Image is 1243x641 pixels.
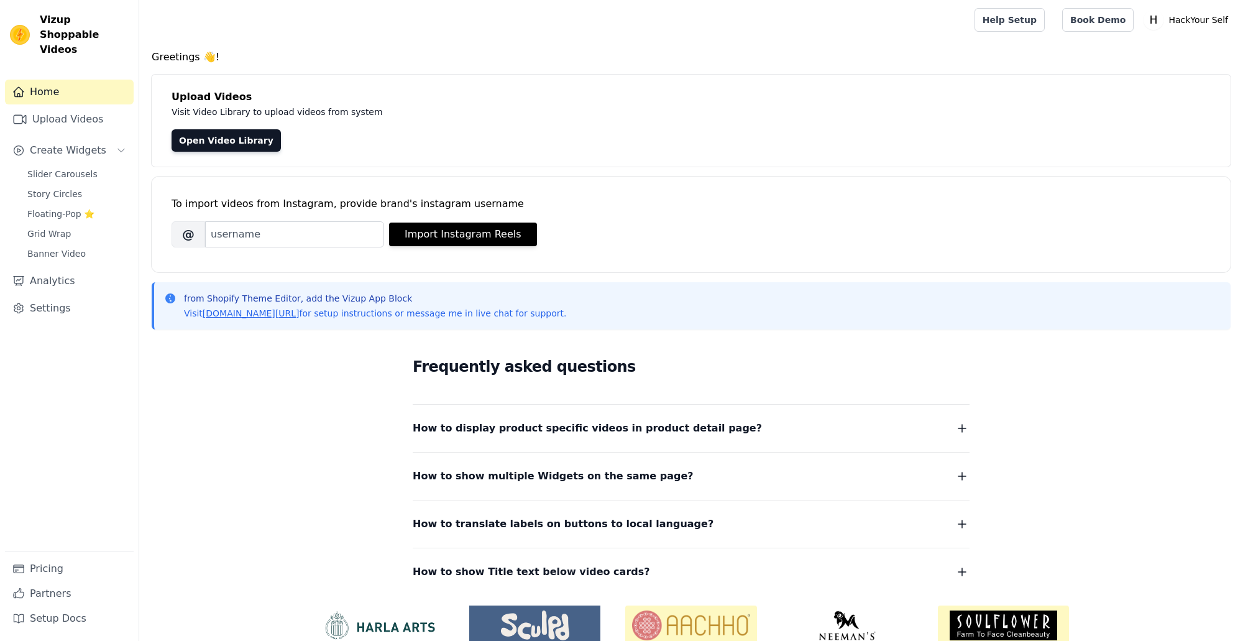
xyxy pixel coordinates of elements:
[20,165,134,183] a: Slider Carousels
[172,129,281,152] a: Open Video Library
[469,611,600,640] img: Sculpd US
[40,12,129,57] span: Vizup Shoppable Videos
[5,606,134,631] a: Setup Docs
[152,50,1231,65] h4: Greetings 👋!
[413,468,970,485] button: How to show multiple Widgets on the same page?
[413,515,970,533] button: How to translate labels on buttons to local language?
[184,307,566,320] p: Visit for setup instructions or message me in live chat for support.
[5,556,134,581] a: Pricing
[27,228,71,240] span: Grid Wrap
[413,354,970,379] h2: Frequently asked questions
[203,308,300,318] a: [DOMAIN_NAME][URL]
[10,25,30,45] img: Vizup
[20,185,134,203] a: Story Circles
[413,420,970,437] button: How to display product specific videos in product detail page?
[30,143,106,158] span: Create Widgets
[1163,9,1233,31] p: HackYour Self
[413,563,650,581] span: How to show Title text below video cards?
[5,296,134,321] a: Settings
[413,468,694,485] span: How to show multiple Widgets on the same page?
[172,196,1211,211] div: To import videos from Instagram, provide brand's instagram username
[20,225,134,242] a: Grid Wrap
[5,138,134,163] button: Create Widgets
[27,188,82,200] span: Story Circles
[782,611,913,640] img: Neeman's
[5,107,134,132] a: Upload Videos
[27,168,98,180] span: Slider Carousels
[5,80,134,104] a: Home
[27,247,86,260] span: Banner Video
[1062,8,1134,32] a: Book Demo
[389,223,537,246] button: Import Instagram Reels
[5,581,134,606] a: Partners
[413,515,713,533] span: How to translate labels on buttons to local language?
[27,208,94,220] span: Floating-Pop ⭐
[20,245,134,262] a: Banner Video
[20,205,134,223] a: Floating-Pop ⭐
[205,221,384,247] input: username
[184,292,566,305] p: from Shopify Theme Editor, add the Vizup App Block
[413,420,762,437] span: How to display product specific videos in product detail page?
[1144,9,1233,31] button: H HackYour Self
[975,8,1045,32] a: Help Setup
[172,221,205,247] span: @
[172,90,1211,104] h4: Upload Videos
[5,269,134,293] a: Analytics
[313,611,444,640] img: HarlaArts
[413,563,970,581] button: How to show Title text below video cards?
[1150,14,1158,26] text: H
[172,104,728,119] p: Visit Video Library to upload videos from system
